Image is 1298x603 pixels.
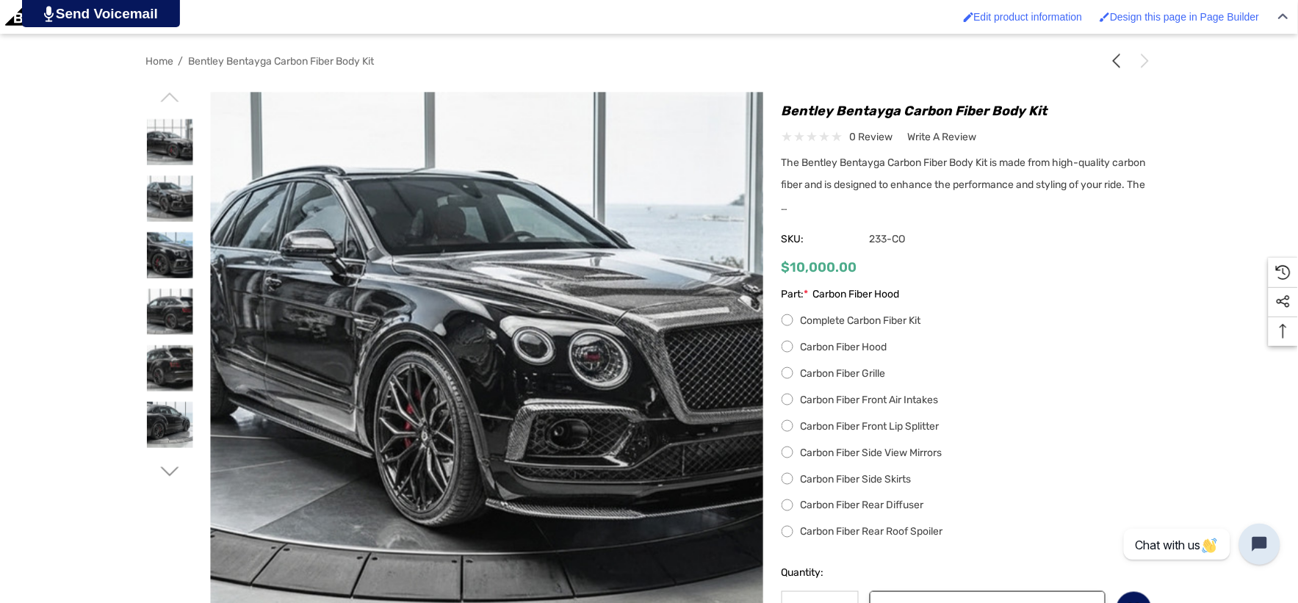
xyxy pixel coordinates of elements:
[782,497,1153,515] label: Carbon Fiber Rear Diffuser
[147,232,193,278] img: Bentley Bentayga Carbon Fiber Body Kit
[1276,265,1291,280] svg: Recently Viewed
[160,88,179,106] svg: Go to slide 2 of 2
[782,524,1153,541] label: Carbon Fiber Rear Roof Spoiler
[782,229,855,250] span: SKU:
[782,286,1153,303] label: Part:
[782,418,1153,436] label: Carbon Fiber Front Lip Splitter
[1132,54,1153,68] a: Next
[782,565,859,582] label: Quantity:
[855,229,906,250] span: 233-CO
[160,463,179,481] svg: Go to slide 2 of 2
[1278,13,1288,20] img: Close Admin Bar
[1276,295,1291,309] svg: Social Media
[44,6,54,22] img: PjwhLS0gR2VuZXJhdG9yOiBHcmF2aXQuaW8gLS0+PHN2ZyB4bWxucz0iaHR0cDovL3d3dy53My5vcmcvMjAwMC9zdmciIHhtb...
[782,259,857,275] span: $10,000.00
[782,391,1153,409] label: Carbon Fiber Front Air Intakes
[189,55,375,68] a: Bentley Bentayga Carbon Fiber Body Kit
[1100,12,1110,22] img: Enabled brush for page builder edit.
[908,128,977,146] a: Write a Review
[850,128,893,146] span: 0 review
[147,119,193,165] img: Bentley Bentayga Carbon Fiber Body Kit
[974,11,1083,23] span: Edit product information
[146,55,174,68] a: Home
[956,4,1090,30] a: Enabled brush for product edit Edit product information
[782,312,1153,330] label: Complete Carbon Fiber Kit
[782,156,1146,213] span: The Bentley Bentayga Carbon Fiber Body Kit is made from high-quality carbon fiber and is designed...
[146,48,1153,74] nav: Breadcrumb
[147,402,193,448] img: Bentley Bentayga Carbon Fiber Body Kit
[908,131,977,144] span: Write a Review
[782,99,1153,123] h1: Bentley Bentayga Carbon Fiber Body Kit
[147,289,193,335] img: Bentley Bentayga Carbon Fiber Body Kit
[782,471,1153,488] label: Carbon Fiber Side Skirts
[147,345,193,391] img: Bentley Bentayga Carbon Fiber Body Kit
[147,176,193,222] img: Bentley Bentayga Carbon Fiber Body Kit
[1269,324,1298,339] svg: Top
[782,365,1153,383] label: Carbon Fiber Grille
[1110,11,1259,23] span: Design this page in Page Builder
[1109,54,1130,68] a: Previous
[1092,4,1266,30] a: Enabled brush for page builder edit. Design this page in Page Builder
[782,444,1153,462] label: Carbon Fiber Side View Mirrors
[813,286,900,303] span: Carbon Fiber Hood
[782,339,1153,356] label: Carbon Fiber Hood
[964,12,974,22] img: Enabled brush for product edit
